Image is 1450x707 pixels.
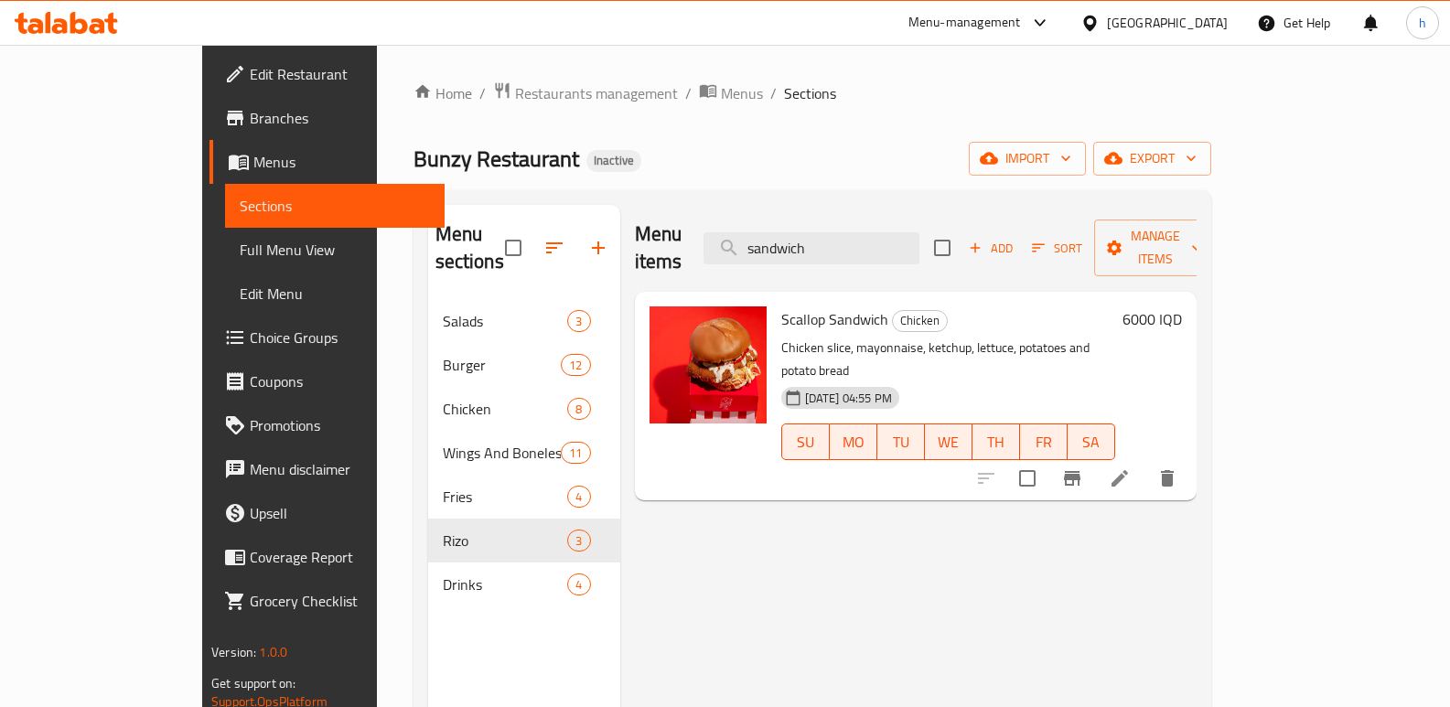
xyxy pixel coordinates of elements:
button: WE [925,423,972,460]
span: Sort sections [532,226,576,270]
span: Coupons [250,370,430,392]
span: 8 [568,401,589,418]
div: [GEOGRAPHIC_DATA] [1107,13,1228,33]
div: items [567,486,590,508]
span: 11 [562,445,589,462]
span: Select all sections [494,229,532,267]
span: Add item [961,234,1020,262]
span: Branches [250,107,430,129]
div: Inactive [586,150,641,172]
button: Add section [576,226,620,270]
span: 1.0.0 [259,640,287,664]
div: items [567,310,590,332]
span: export [1108,147,1197,170]
button: delete [1145,456,1189,500]
span: Salads [443,310,568,332]
span: Choice Groups [250,327,430,348]
span: TU [885,429,918,455]
a: Menus [209,140,445,184]
div: Rizo3 [428,519,620,562]
span: import [983,147,1071,170]
button: Sort [1027,234,1087,262]
a: Upsell [209,491,445,535]
button: export [1093,142,1211,176]
li: / [770,82,777,104]
span: Drinks [443,573,568,595]
span: Chicken [443,398,568,420]
span: Sections [240,195,430,217]
li: / [479,82,486,104]
div: Chicken8 [428,387,620,431]
a: Grocery Checklist [209,579,445,623]
div: Rizo [443,530,568,552]
button: Manage items [1094,220,1217,276]
span: Sort items [1020,234,1094,262]
span: MO [837,429,870,455]
span: Fries [443,486,568,508]
span: 4 [568,576,589,594]
a: Menus [699,81,763,105]
div: Wings And Boneless11 [428,431,620,475]
span: Select to update [1008,459,1047,498]
nav: Menu sections [428,292,620,614]
a: Full Menu View [225,228,445,272]
span: h [1419,13,1426,33]
a: Branches [209,96,445,140]
div: items [561,442,590,464]
div: Drinks4 [428,562,620,606]
span: Menu disclaimer [250,458,430,480]
h2: Menu sections [435,220,505,275]
span: [DATE] 04:55 PM [798,390,899,407]
button: Branch-specific-item [1050,456,1094,500]
span: Inactive [586,153,641,168]
div: Chicken [892,310,948,332]
a: Choice Groups [209,316,445,359]
div: Menu-management [908,12,1021,34]
a: Sections [225,184,445,228]
div: Wings And Boneless [443,442,562,464]
button: SU [781,423,830,460]
a: Edit Menu [225,272,445,316]
span: Burger [443,354,562,376]
a: Edit Restaurant [209,52,445,96]
a: Edit menu item [1109,467,1131,489]
img: Scallop Sandwich [650,306,767,423]
a: Coupons [209,359,445,403]
span: Sections [784,82,836,104]
span: SA [1075,429,1108,455]
span: Promotions [250,414,430,436]
span: Version: [211,640,256,664]
span: Grocery Checklist [250,590,430,612]
div: items [561,354,590,376]
span: TH [980,429,1013,455]
p: Chicken slice, mayonnaise, ketchup, lettuce, potatoes and potato bread [781,337,1115,382]
a: Restaurants management [493,81,678,105]
a: Coverage Report [209,535,445,579]
span: Chicken [893,310,947,331]
span: Get support on: [211,671,295,695]
button: SA [1068,423,1115,460]
span: Scallop Sandwich [781,305,888,333]
span: Full Menu View [240,239,430,261]
h6: 6000 IQD [1122,306,1182,332]
span: FR [1027,429,1060,455]
button: TU [877,423,925,460]
div: Fries4 [428,475,620,519]
span: Coverage Report [250,546,430,568]
span: 12 [562,357,589,374]
div: Salads3 [428,299,620,343]
a: Menu disclaimer [209,447,445,491]
button: import [969,142,1086,176]
button: FR [1020,423,1068,460]
span: Bunzy Restaurant [414,138,579,179]
span: Sort [1032,238,1082,259]
span: Menus [253,151,430,173]
button: MO [830,423,877,460]
span: Select section [923,229,961,267]
span: SU [789,429,822,455]
span: 3 [568,313,589,330]
div: Burger12 [428,343,620,387]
